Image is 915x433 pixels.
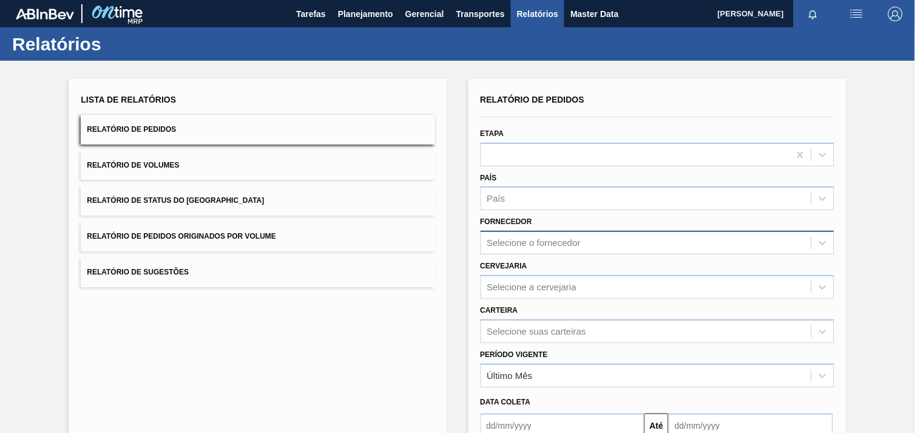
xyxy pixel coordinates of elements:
[570,7,618,21] span: Master Data
[487,370,533,381] div: Último Mês
[481,217,532,226] label: Fornecedor
[87,268,189,276] span: Relatório de Sugestões
[481,306,518,315] label: Carteira
[456,7,505,21] span: Transportes
[487,326,586,336] div: Selecione suas carteiras
[81,95,176,104] span: Lista de Relatórios
[487,238,581,248] div: Selecione o fornecedor
[794,5,832,22] button: Notificações
[487,194,505,204] div: País
[81,115,434,145] button: Relatório de Pedidos
[87,232,276,240] span: Relatório de Pedidos Originados por Volume
[849,7,864,21] img: userActions
[81,257,434,287] button: Relatório de Sugestões
[481,398,531,406] span: Data coleta
[16,9,74,19] img: TNhmsLtSVTkK8tSr43FrP2fwEKptu5GPRR3wAAAABJRU5ErkJggg==
[12,37,228,51] h1: Relatórios
[87,196,264,205] span: Relatório de Status do [GEOGRAPHIC_DATA]
[405,7,444,21] span: Gerencial
[81,186,434,216] button: Relatório de Status do [GEOGRAPHIC_DATA]
[888,7,903,21] img: Logout
[481,95,585,104] span: Relatório de Pedidos
[87,125,176,134] span: Relatório de Pedidos
[481,174,497,182] label: País
[81,222,434,251] button: Relatório de Pedidos Originados por Volume
[481,129,504,138] label: Etapa
[517,7,558,21] span: Relatórios
[487,282,577,292] div: Selecione a cervejaria
[81,151,434,180] button: Relatório de Volumes
[338,7,393,21] span: Planejamento
[481,350,548,359] label: Período Vigente
[481,262,527,270] label: Cervejaria
[87,161,179,169] span: Relatório de Volumes
[296,7,326,21] span: Tarefas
